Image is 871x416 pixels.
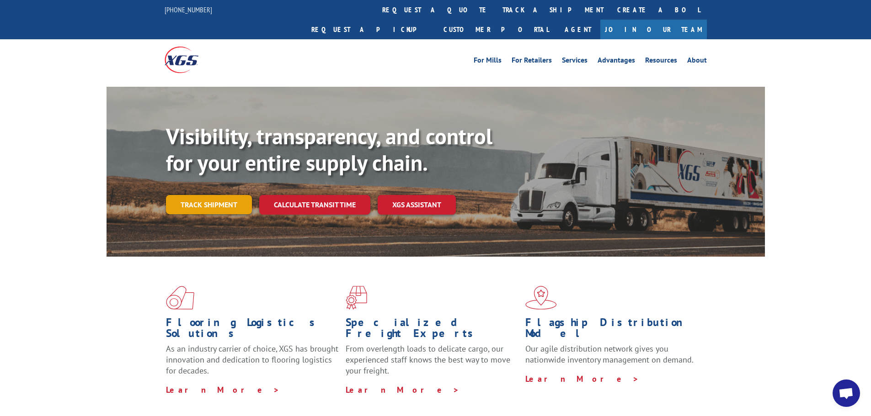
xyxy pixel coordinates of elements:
[346,384,460,395] a: Learn More >
[166,195,252,214] a: Track shipment
[512,57,552,67] a: For Retailers
[259,195,370,215] a: Calculate transit time
[378,195,456,215] a: XGS ASSISTANT
[600,20,707,39] a: Join Our Team
[556,20,600,39] a: Agent
[687,57,707,67] a: About
[346,317,518,343] h1: Specialized Freight Experts
[166,122,492,177] b: Visibility, transparency, and control for your entire supply chain.
[166,317,339,343] h1: Flooring Logistics Solutions
[166,286,194,310] img: xgs-icon-total-supply-chain-intelligence-red
[166,343,338,376] span: As an industry carrier of choice, XGS has brought innovation and dedication to flooring logistics...
[833,379,860,407] div: Open chat
[598,57,635,67] a: Advantages
[346,343,518,384] p: From overlength loads to delicate cargo, our experienced staff knows the best way to move your fr...
[645,57,677,67] a: Resources
[525,286,557,310] img: xgs-icon-flagship-distribution-model-red
[165,5,212,14] a: [PHONE_NUMBER]
[437,20,556,39] a: Customer Portal
[525,374,639,384] a: Learn More >
[166,384,280,395] a: Learn More >
[562,57,588,67] a: Services
[474,57,502,67] a: For Mills
[305,20,437,39] a: Request a pickup
[525,317,698,343] h1: Flagship Distribution Model
[346,286,367,310] img: xgs-icon-focused-on-flooring-red
[525,343,694,365] span: Our agile distribution network gives you nationwide inventory management on demand.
